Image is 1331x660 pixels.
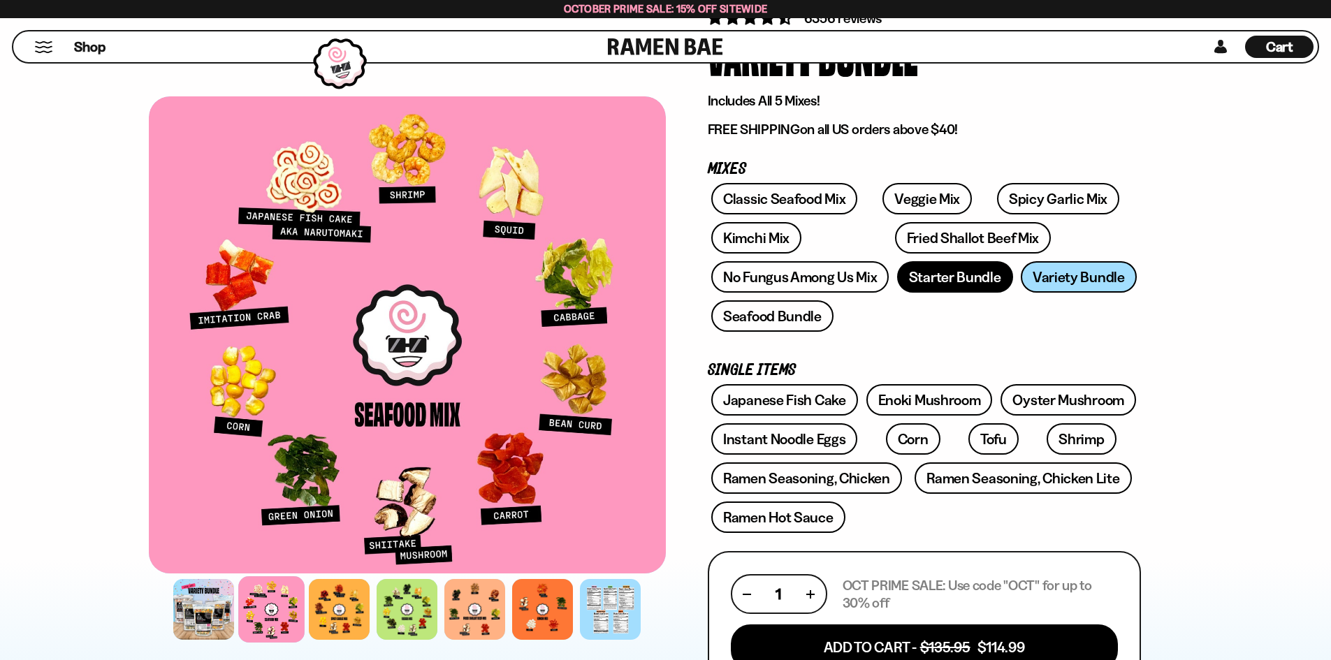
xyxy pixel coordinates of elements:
[711,384,858,416] a: Japanese Fish Cake
[564,2,768,15] span: October Prime Sale: 15% off Sitewide
[915,462,1131,494] a: Ramen Seasoning, Chicken Lite
[866,384,993,416] a: Enoki Mushroom
[711,501,845,533] a: Ramen Hot Sauce
[74,38,106,57] span: Shop
[34,41,53,53] button: Mobile Menu Trigger
[882,183,972,214] a: Veggie Mix
[843,577,1118,612] p: OCT PRIME SALE: Use code "OCT" for up to 30% off
[708,364,1141,377] p: Single Items
[711,183,857,214] a: Classic Seafood Mix
[711,261,889,293] a: No Fungus Among Us Mix
[968,423,1019,455] a: Tofu
[711,222,801,254] a: Kimchi Mix
[1001,384,1136,416] a: Oyster Mushroom
[711,300,834,332] a: Seafood Bundle
[708,28,813,80] div: Variety
[708,121,800,138] strong: FREE SHIPPING
[708,163,1141,176] p: Mixes
[1266,38,1293,55] span: Cart
[818,28,918,80] div: Bundle
[711,462,902,494] a: Ramen Seasoning, Chicken
[74,36,106,58] a: Shop
[711,423,857,455] a: Instant Noodle Eggs
[708,121,1141,138] p: on all US orders above $40!
[708,92,1141,110] p: Includes All 5 Mixes!
[1245,31,1314,62] div: Cart
[1047,423,1116,455] a: Shrimp
[897,261,1013,293] a: Starter Bundle
[997,183,1119,214] a: Spicy Garlic Mix
[776,585,781,603] span: 1
[886,423,940,455] a: Corn
[895,222,1051,254] a: Fried Shallot Beef Mix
